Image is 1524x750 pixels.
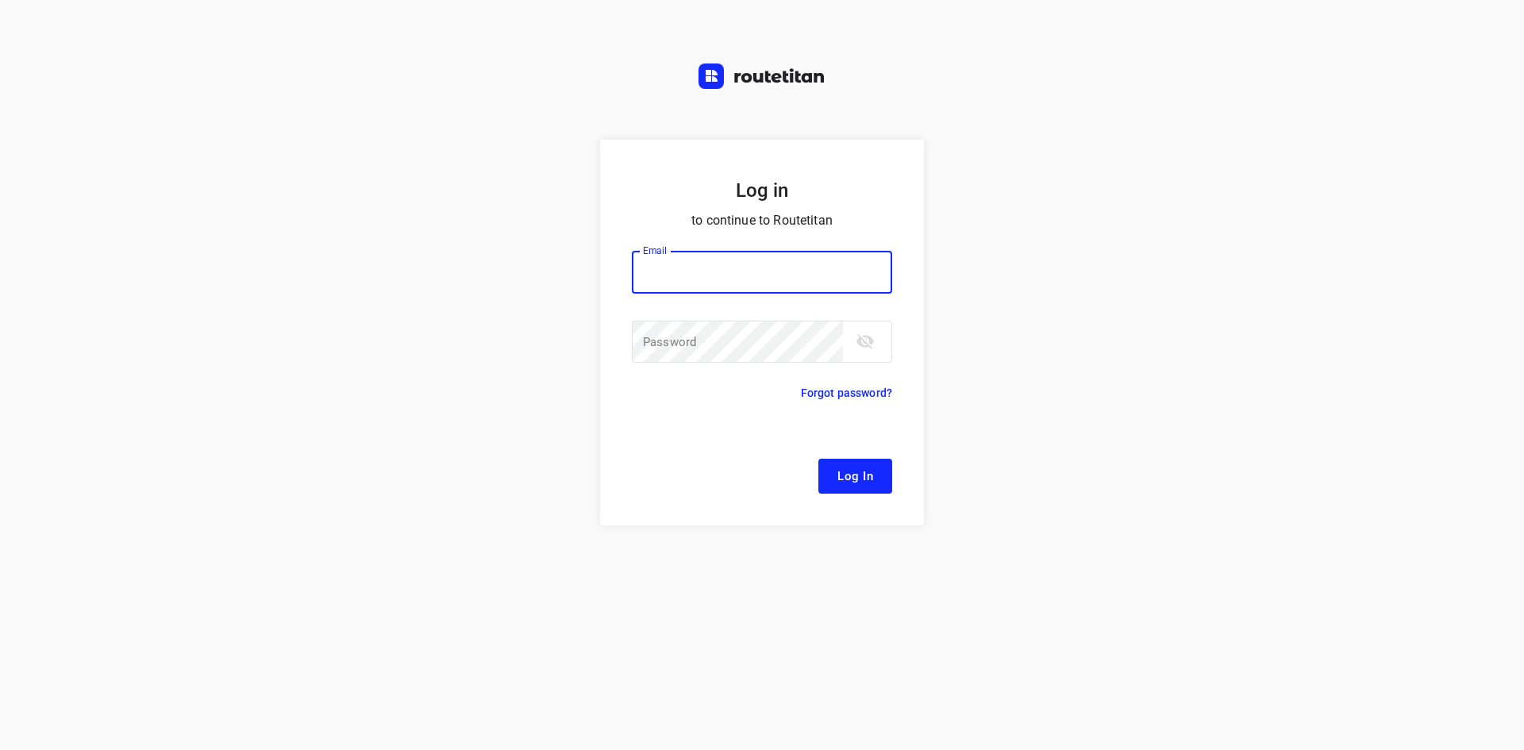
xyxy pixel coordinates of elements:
[632,210,892,232] p: to continue to Routetitan
[801,383,892,402] p: Forgot password?
[849,325,881,357] button: toggle password visibility
[837,466,873,487] span: Log In
[632,178,892,203] h5: Log in
[818,459,892,494] button: Log In
[698,63,825,89] img: Routetitan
